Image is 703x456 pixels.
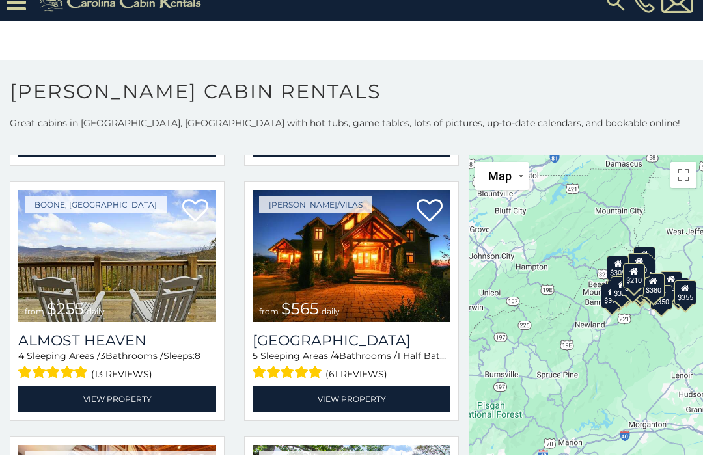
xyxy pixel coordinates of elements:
[18,350,216,383] div: Sleeping Areas / Bathrooms / Sleeps:
[281,300,319,319] span: $565
[601,284,623,308] div: $375
[25,307,44,317] span: from
[670,163,696,189] button: Toggle fullscreen view
[488,170,512,183] span: Map
[628,253,650,278] div: $320
[611,276,633,301] div: $325
[253,191,450,323] a: Wilderness Lodge from $565 daily
[623,264,645,289] div: $210
[253,191,450,323] img: Wilderness Lodge
[25,197,167,213] a: Boone, [GEOGRAPHIC_DATA]
[674,281,696,306] div: $355
[253,351,258,362] span: 5
[18,191,216,323] img: Almost Heaven
[259,307,279,317] span: from
[475,163,529,191] button: Change map style
[182,198,208,226] a: Add to favorites
[333,351,339,362] span: 4
[325,366,387,383] span: (61 reviews)
[195,351,200,362] span: 8
[642,273,665,298] div: $380
[18,386,216,413] a: View Property
[650,286,672,310] div: $350
[259,197,372,213] a: [PERSON_NAME]/Vilas
[253,350,450,383] div: Sleeping Areas / Bathrooms / Sleeps:
[100,351,105,362] span: 3
[18,191,216,323] a: Almost Heaven from $255 daily
[629,276,651,301] div: $315
[622,272,644,297] div: $225
[253,332,450,350] a: [GEOGRAPHIC_DATA]
[253,332,450,350] h3: Wilderness Lodge
[417,198,443,226] a: Add to favorites
[18,332,216,350] a: Almost Heaven
[253,386,450,413] a: View Property
[322,307,340,317] span: daily
[91,366,152,383] span: (13 reviews)
[660,272,682,297] div: $930
[607,256,629,280] div: $305
[397,351,456,362] span: 1 Half Baths /
[18,351,24,362] span: 4
[87,307,105,317] span: daily
[47,300,84,319] span: $255
[633,247,655,271] div: $525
